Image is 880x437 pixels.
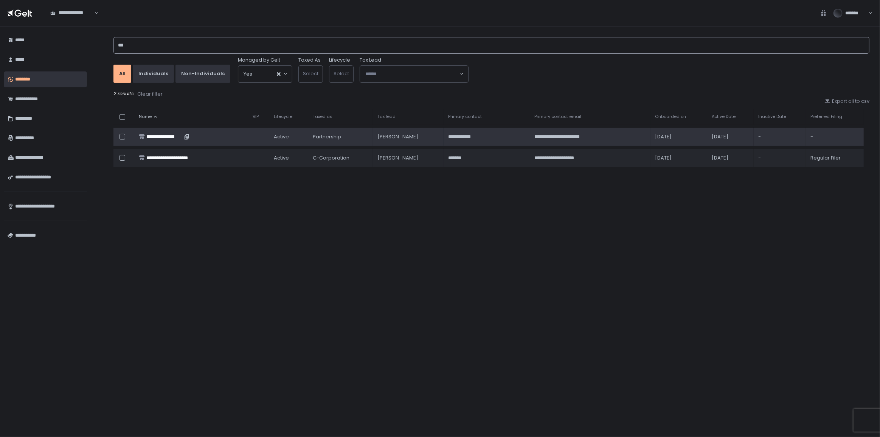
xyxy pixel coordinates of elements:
button: Export all to csv [824,98,869,105]
span: Inactive Date [758,114,786,119]
div: Clear filter [137,91,163,98]
label: Lifecycle [329,57,350,64]
span: Taxed as [313,114,332,119]
div: [PERSON_NAME] [377,133,439,140]
div: Search for option [238,66,292,82]
button: Clear filter [137,90,163,98]
div: 2 results [113,90,869,98]
div: C-Corporation [313,155,368,161]
span: Name [139,114,152,119]
span: Tax Lead [360,57,381,64]
div: [DATE] [712,155,749,161]
div: Search for option [360,66,468,82]
span: Preferred Filing [810,114,842,119]
span: Select [303,70,318,77]
button: Non-Individuals [175,65,230,83]
span: active [274,155,289,161]
div: [DATE] [655,133,703,140]
button: Individuals [133,65,174,83]
div: Partnership [313,133,368,140]
span: Lifecycle [274,114,292,119]
div: [PERSON_NAME] [377,155,439,161]
span: VIP [253,114,259,119]
div: Non-Individuals [181,70,225,77]
div: All [119,70,126,77]
span: Primary contact [448,114,482,119]
span: Select [334,70,349,77]
div: [DATE] [712,133,749,140]
span: Tax lead [377,114,396,119]
div: - [758,155,801,161]
input: Search for option [252,70,276,78]
span: Primary contact email [535,114,582,119]
span: Yes [244,70,252,78]
button: All [113,65,131,83]
span: active [274,133,289,140]
div: Search for option [45,5,98,21]
span: Managed by Gelt [238,57,280,64]
div: - [758,133,801,140]
button: Clear Selected [277,72,281,76]
span: Active Date [712,114,736,119]
div: Regular Filer [810,155,859,161]
div: - [810,133,859,140]
input: Search for option [365,70,459,78]
div: [DATE] [655,155,703,161]
label: Taxed As [298,57,321,64]
span: Onboarded on [655,114,686,119]
input: Search for option [50,16,94,24]
div: Individuals [138,70,168,77]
